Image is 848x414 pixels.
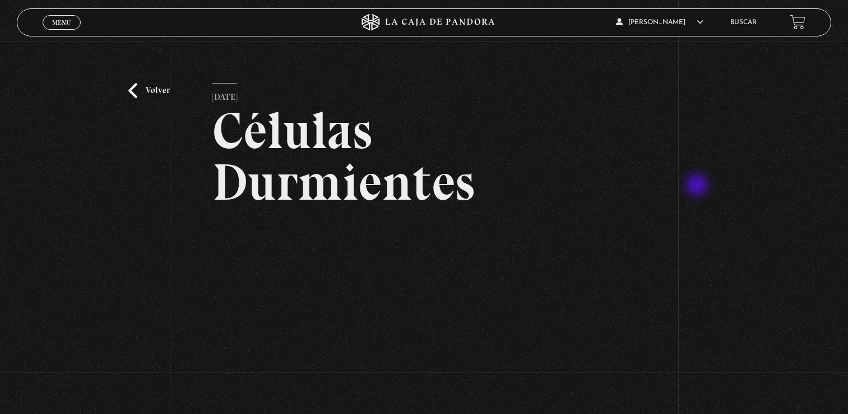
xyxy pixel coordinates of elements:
[128,83,170,98] a: Volver
[212,105,636,208] h2: Células Durmientes
[52,19,71,26] span: Menu
[730,19,757,26] a: Buscar
[48,29,75,36] span: Cerrar
[790,15,805,30] a: View your shopping cart
[616,19,703,26] span: [PERSON_NAME]
[212,83,237,105] p: [DATE]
